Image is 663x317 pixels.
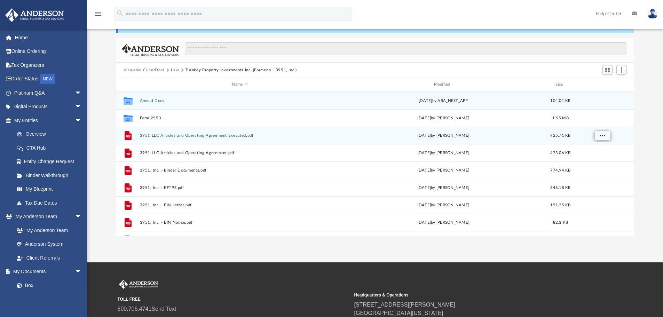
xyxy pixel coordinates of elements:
[10,141,92,155] a: CTA Hub
[5,58,92,72] a: Tax Organizers
[140,98,340,103] button: Annual Docs
[550,151,570,154] span: 473.06 KB
[5,113,92,127] a: My Entitiesarrow_drop_down
[3,8,66,22] img: Anderson Advisors Platinum Portal
[550,168,570,172] span: 774.94 KB
[5,210,89,224] a: My Anderson Teamarrow_drop_down
[140,133,340,138] button: 3951 LLC Articles and Operating Agreement Executed.pdf
[550,203,570,207] span: 151.25 KB
[10,168,92,182] a: Binder Walkthrough
[354,302,455,308] a: [STREET_ADDRESS][PERSON_NAME]
[75,86,89,100] span: arrow_drop_down
[140,168,340,173] button: 3951, Inc. - Binder Documents.pdf
[10,196,92,210] a: Tax Due Dates
[5,86,92,100] a: Platinum Q&Aarrow_drop_down
[118,280,159,289] img: Anderson Advisors Platinum Portal
[10,278,85,292] a: Box
[546,81,574,88] div: Size
[5,72,92,86] a: Order StatusNEW
[354,310,443,316] a: [GEOGRAPHIC_DATA][US_STATE]
[5,265,89,279] a: My Documentsarrow_drop_down
[75,210,89,224] span: arrow_drop_down
[171,67,179,73] button: Law
[75,100,89,114] span: arrow_drop_down
[140,203,340,207] button: 3951, Inc. - EIN Letter.pdf
[343,167,544,173] div: [DATE] by [PERSON_NAME]
[5,45,92,58] a: Online Ordering
[594,130,610,141] button: More options
[119,81,136,88] div: id
[140,220,340,225] button: 3951, Inc. - EIN Notice.pdf
[343,97,544,104] div: [DATE] by ABA_NEST_APP
[10,127,92,141] a: Overview
[140,151,340,155] button: 3951 LLC Articles and Operating Agreement.pdf
[577,81,626,88] div: id
[343,81,543,88] div: Modified
[354,292,586,298] small: Headquarters & Operations
[139,81,340,88] div: Name
[116,92,634,236] div: grid
[10,155,92,169] a: Entity Change Request
[185,42,626,55] input: Search files and folders
[140,185,340,190] button: 3951, Inc. - EFTPS.pdf
[5,31,92,45] a: Home
[343,132,544,138] div: [DATE] by [PERSON_NAME]
[647,9,658,19] img: User Pic
[553,220,568,224] span: 82.3 KB
[343,150,544,156] div: [DATE] by [PERSON_NAME]
[5,100,92,114] a: Digital Productsarrow_drop_down
[343,219,544,225] div: [DATE] by [PERSON_NAME]
[151,306,176,312] a: Send Text
[550,98,570,102] span: 104.01 KB
[343,202,544,208] div: [DATE] by [PERSON_NAME]
[94,13,102,18] a: menu
[118,296,349,302] small: TOLL FREE
[550,185,570,189] span: 346.18 KB
[40,74,55,84] div: NEW
[118,306,152,312] a: 800.706.4741
[550,133,570,137] span: 925.71 KB
[343,115,544,121] div: [DATE] by [PERSON_NAME]
[602,65,613,75] button: Switch to Grid View
[186,67,297,73] button: Turnkey Property Investments Inc. (Formerly - 3951, Inc.)
[10,223,85,237] a: My Anderson Team
[10,237,89,251] a: Anderson System
[10,292,89,306] a: Meeting Minutes
[552,116,569,120] span: 1.95 MB
[616,65,627,75] button: Add
[75,113,89,128] span: arrow_drop_down
[75,265,89,279] span: arrow_drop_down
[124,67,165,73] button: Viewable-ClientDocs
[10,251,89,265] a: Client Referrals
[140,116,340,120] button: Form 2553
[94,10,102,18] i: menu
[116,9,124,17] i: search
[10,182,89,196] a: My Blueprint
[343,184,544,191] div: [DATE] by [PERSON_NAME]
